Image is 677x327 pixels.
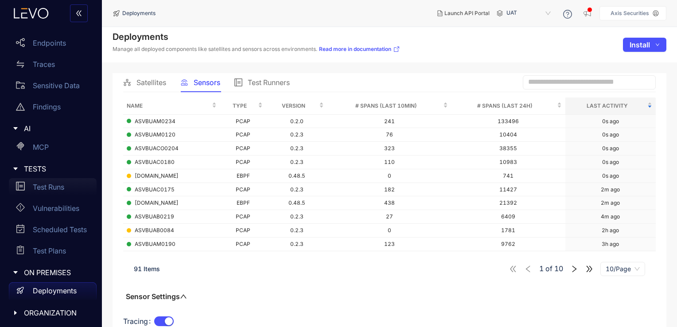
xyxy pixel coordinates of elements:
span: 1781 [501,227,515,234]
span: Last Activity [569,101,646,111]
span: Name [127,101,210,111]
span: 10 [554,265,563,272]
div: 0s ago [602,118,619,125]
span: double-left [75,10,82,18]
div: AI [5,119,97,138]
td: 0.2.3 [266,210,327,224]
span: # Spans (last 24h) [455,101,555,111]
span: [DOMAIN_NAME] [135,173,179,179]
div: ORGANIZATION [5,304,97,322]
a: Scheduled Tests [9,221,97,242]
th: Version [266,97,327,115]
h4: Deployments [113,31,400,42]
span: 38355 [499,145,517,152]
td: PCAP [220,142,266,156]
span: caret-right [12,310,19,316]
a: Findings [9,98,97,119]
th: Type [220,97,266,115]
span: 133496 [498,118,519,125]
span: ASVBUAM0120 [135,132,175,138]
td: EBPF [220,196,266,210]
td: 0.2.3 [266,128,327,142]
span: 741 [503,172,514,179]
span: UAT [506,6,552,20]
span: ASVBUACO0204 [135,145,179,152]
span: ASVBUAB0084 [135,227,174,234]
td: PCAP [220,128,266,142]
td: PCAP [220,115,266,128]
span: ASVBUAC0180 [135,159,175,165]
p: Traces [33,60,55,68]
div: 0s ago [602,173,619,179]
span: 10983 [499,159,517,165]
td: 0.2.3 [266,142,327,156]
span: of [539,265,563,272]
span: 10/Page [606,262,640,276]
a: Test Runs [9,178,97,199]
span: Version [270,101,317,111]
div: ON PREMISES [5,263,97,282]
a: Read more in documentation [319,46,400,53]
span: ORGANIZATION [24,309,89,317]
td: PCAP [220,237,266,251]
span: [DOMAIN_NAME] [135,200,179,206]
div: 2h ago [602,227,619,234]
span: Test Runners [248,78,290,86]
a: Sensitive Data [9,77,97,98]
span: right [570,265,578,273]
td: 0.2.0 [266,115,327,128]
span: caret-right [12,125,19,132]
a: Deployments [9,282,97,304]
span: 9762 [501,241,515,247]
span: 241 [384,118,395,125]
span: ON PREMISES [24,269,89,276]
span: # Spans (last 10min) [331,101,441,111]
span: 182 [384,186,395,193]
span: Launch API Portal [444,10,490,16]
div: 2m ago [601,187,620,193]
p: MCP [33,143,49,151]
span: Satellites [136,78,166,86]
td: 0.48.5 [266,169,327,183]
span: Type [224,101,256,111]
button: Tracing [154,316,174,326]
td: EBPF [220,169,266,183]
span: 123 [384,241,395,247]
td: PCAP [220,210,266,224]
td: PCAP [220,156,266,169]
span: AI [24,125,89,132]
button: Installdown [623,38,666,52]
span: warning [16,102,25,111]
span: 110 [384,159,395,165]
p: Findings [33,103,61,111]
span: 76 [386,131,393,138]
span: down [655,43,660,47]
span: 438 [384,199,395,206]
span: 1 [539,265,544,272]
p: Scheduled Tests [33,226,87,234]
td: 0.2.3 [266,183,327,197]
td: 0.2.3 [266,224,327,237]
a: Endpoints [9,34,97,55]
span: 10404 [499,131,517,138]
div: 0s ago [602,159,619,165]
span: TESTS [24,165,89,173]
span: 91 Items [134,265,160,272]
span: caret-right [12,166,19,172]
td: 0.2.3 [266,156,327,169]
span: ASVBUAB0219 [135,214,174,220]
a: MCP [9,138,97,160]
span: double-right [585,265,593,273]
p: Endpoints [33,39,66,47]
button: double-left [70,4,88,22]
div: 3h ago [602,241,619,247]
span: ASVBUAM0190 [135,241,175,247]
span: ASVBUAM0234 [135,118,175,125]
span: ASVBUAC0175 [135,187,175,193]
span: Sensors [194,78,220,86]
th: # Spans (last 24h) [451,97,565,115]
span: swap [16,60,25,69]
a: Traces [9,55,97,77]
p: Manage all deployed components like satellites and sensors across environments. [113,46,400,53]
p: Test Plans [33,247,66,255]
